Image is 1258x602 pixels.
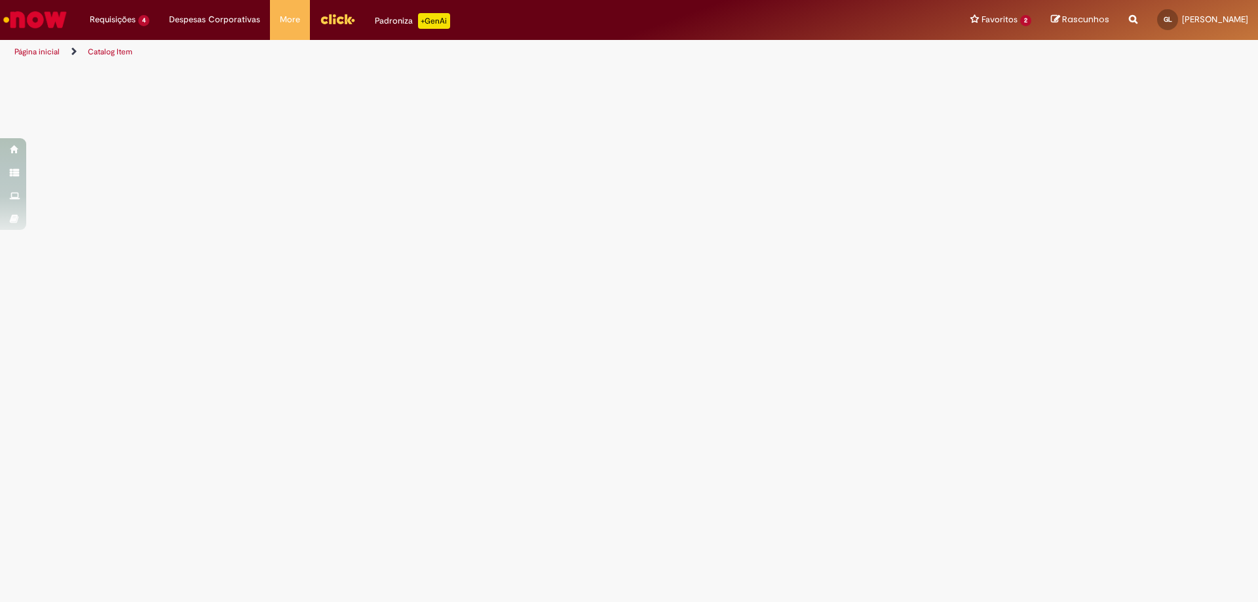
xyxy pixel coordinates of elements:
[320,9,355,29] img: click_logo_yellow_360x200.png
[1,7,69,33] img: ServiceNow
[982,13,1018,26] span: Favoritos
[138,15,149,26] span: 4
[280,13,300,26] span: More
[1051,14,1109,26] a: Rascunhos
[1020,15,1031,26] span: 2
[1164,15,1172,24] span: GL
[10,40,829,64] ul: Trilhas de página
[14,47,60,57] a: Página inicial
[88,47,132,57] a: Catalog Item
[375,13,450,29] div: Padroniza
[418,13,450,29] p: +GenAi
[90,13,136,26] span: Requisições
[1182,14,1248,25] span: [PERSON_NAME]
[169,13,260,26] span: Despesas Corporativas
[1062,13,1109,26] span: Rascunhos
